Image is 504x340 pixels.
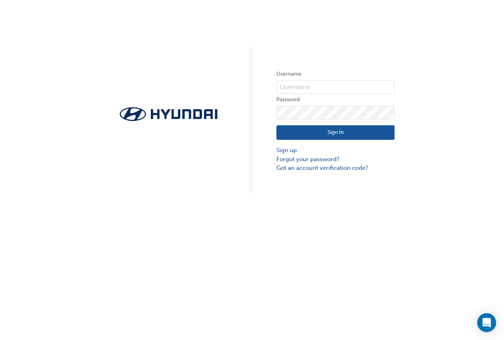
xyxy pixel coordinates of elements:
label: Password [276,95,395,104]
a: Sign up [276,146,395,155]
button: Sign In [276,125,395,140]
a: Got an account verification code? [276,163,395,173]
input: Username [276,80,395,94]
div: Open Intercom Messenger [477,313,496,332]
img: Trak [109,105,228,123]
label: Username [276,69,395,79]
a: Forgot your password? [276,155,395,164]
